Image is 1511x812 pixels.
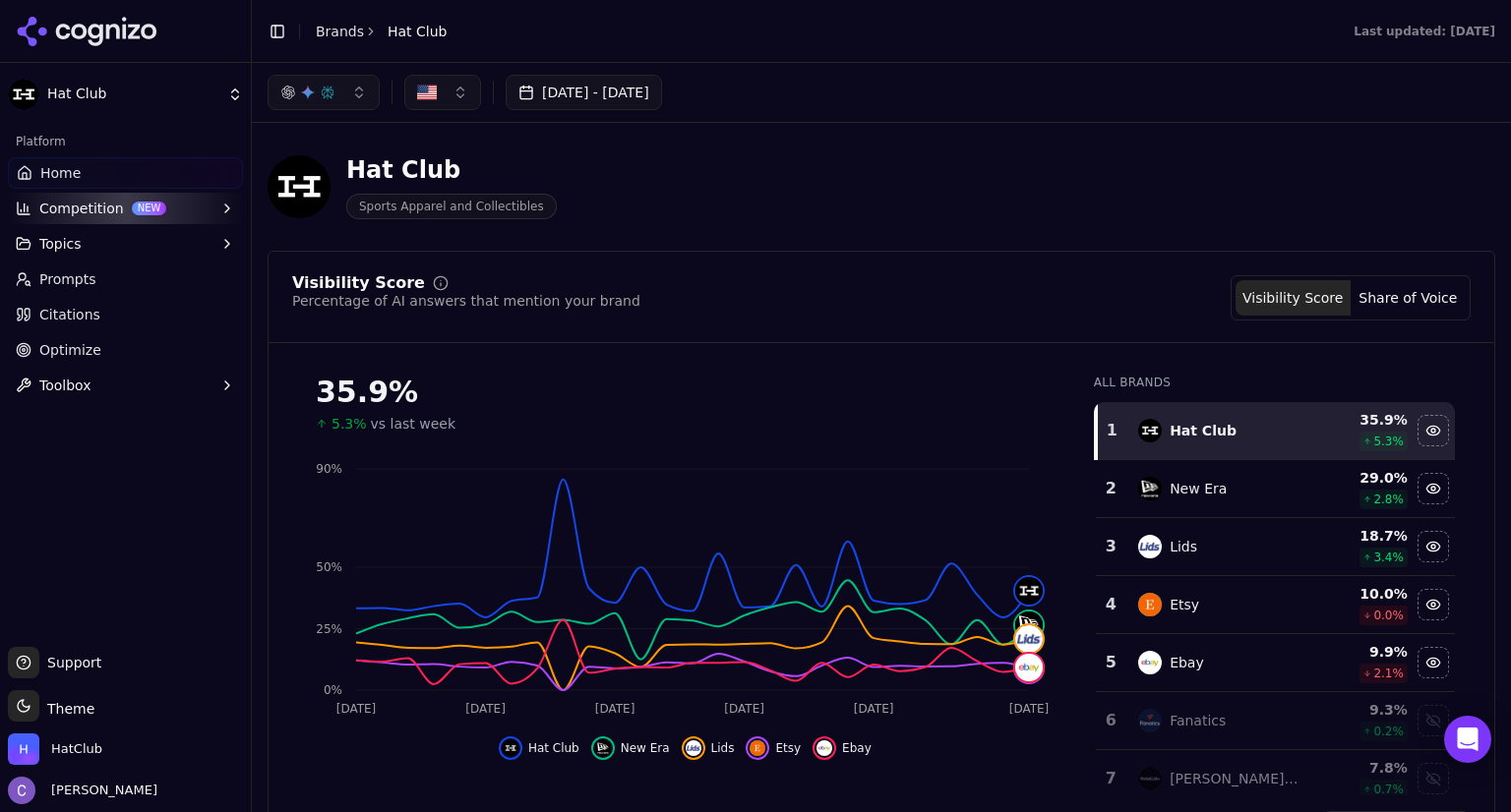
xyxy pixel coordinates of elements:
span: Competition [39,199,124,218]
img: new era [1015,611,1043,639]
span: Etsy [775,740,801,756]
tspan: [DATE] [465,702,506,716]
tr: 3lidsLids18.7%3.4%Hide lids data [1096,518,1455,576]
span: Optimize [39,340,101,360]
button: Hide hat club data [499,736,579,760]
tspan: 0% [324,683,342,697]
button: Hide new era data [1418,473,1449,504]
img: etsy [750,740,765,756]
div: 3 [1104,535,1118,558]
img: new era [595,740,611,756]
img: ebay [1015,654,1043,681]
button: Open organization switcher [8,733,102,765]
button: Hide ebay data [813,736,872,760]
span: 5.3 % [1373,434,1404,449]
span: New Era [621,740,670,756]
img: hat club [1138,419,1162,442]
div: All Brands [1094,375,1455,390]
button: Open user button [8,777,157,804]
span: Hat Club [388,22,447,41]
tr: 1hat clubHat Club35.9%5.3%Hide hat club data [1096,402,1455,460]
div: 35.9 % [1316,410,1408,430]
div: Platform [8,126,243,157]
a: Home [8,157,243,189]
div: Etsy [1170,595,1199,614]
tspan: 90% [316,462,342,476]
img: mitchell & ness [1138,767,1162,790]
img: hat club [503,740,518,756]
img: US [417,83,437,102]
div: 9.3 % [1316,700,1408,720]
span: 0.2 % [1373,724,1404,739]
a: Citations [8,299,243,330]
tr: 5ebayEbay9.9%2.1%Hide ebay data [1096,634,1455,692]
div: 7 [1104,767,1118,790]
div: 1 [1106,419,1118,442]
button: Hide lids data [682,736,735,760]
div: 18.7 % [1316,526,1408,546]
span: [PERSON_NAME] [43,782,157,799]
button: Hide etsy data [1418,589,1449,620]
button: Hide hat club data [1418,415,1449,446]
img: Hat Club [268,155,331,218]
div: Fanatics [1170,711,1226,730]
img: Hat Club [8,79,39,110]
button: Toolbox [8,370,243,401]
div: 6 [1104,709,1118,732]
tr: 7mitchell & ness[PERSON_NAME] & [PERSON_NAME]7.8%0.7%Show mitchell & ness data [1096,750,1455,808]
div: Open Intercom Messenger [1444,716,1491,763]
span: Citations [39,305,100,324]
span: Ebay [842,740,872,756]
tr: 2new eraNew Era29.0%2.8%Hide new era data [1096,460,1455,518]
span: 2.1 % [1373,666,1404,681]
button: Topics [8,228,243,260]
button: Hide lids data [1418,531,1449,562]
div: Ebay [1170,653,1204,672]
div: 2 [1104,477,1118,500]
tspan: 25% [316,622,342,636]
tspan: [DATE] [724,702,764,716]
span: Prompts [39,269,96,289]
tspan: [DATE] [595,702,635,716]
button: Visibility Score [1236,280,1351,316]
span: Lids [711,740,735,756]
span: Support [39,653,101,672]
div: Last updated: [DATE] [1354,24,1495,39]
tr: 4etsyEtsy10.0%0.0%Hide etsy data [1096,576,1455,634]
span: 2.8 % [1373,492,1404,507]
span: Sports Apparel and Collectibles [346,194,557,219]
img: etsy [1138,593,1162,616]
img: Chris Hayes [8,777,35,804]
div: 9.9 % [1316,642,1408,662]
button: Hide ebay data [1418,647,1449,678]
img: ebay [816,740,832,756]
tspan: [DATE] [336,702,377,716]
div: 4 [1104,593,1118,616]
span: Theme [39,701,94,717]
img: lids [1138,535,1162,558]
div: Hat Club [1170,421,1237,440]
span: 3.4 % [1373,550,1404,565]
span: Home [40,163,81,183]
button: Show fanatics data [1418,705,1449,736]
button: Hide new era data [591,736,670,760]
tspan: [DATE] [854,702,894,716]
tspan: [DATE] [1009,702,1050,716]
span: 0.7 % [1373,782,1404,797]
div: 5 [1104,651,1118,674]
span: Hat Club [47,86,219,103]
span: vs last week [371,414,456,434]
span: HatClub [51,740,102,758]
button: [DATE] - [DATE] [506,75,662,110]
img: lids [1015,625,1043,653]
button: Share of Voice [1351,280,1466,316]
div: New Era [1170,479,1227,498]
div: 35.9 % [316,375,1055,410]
tr: 6fanaticsFanatics9.3%0.2%Show fanatics data [1096,692,1455,750]
img: HatClub [8,733,39,765]
img: ebay [1138,651,1162,674]
span: 5.3% [332,414,367,434]
span: 0.0 % [1373,608,1404,623]
img: fanatics [1138,709,1162,732]
tspan: 50% [316,560,342,574]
